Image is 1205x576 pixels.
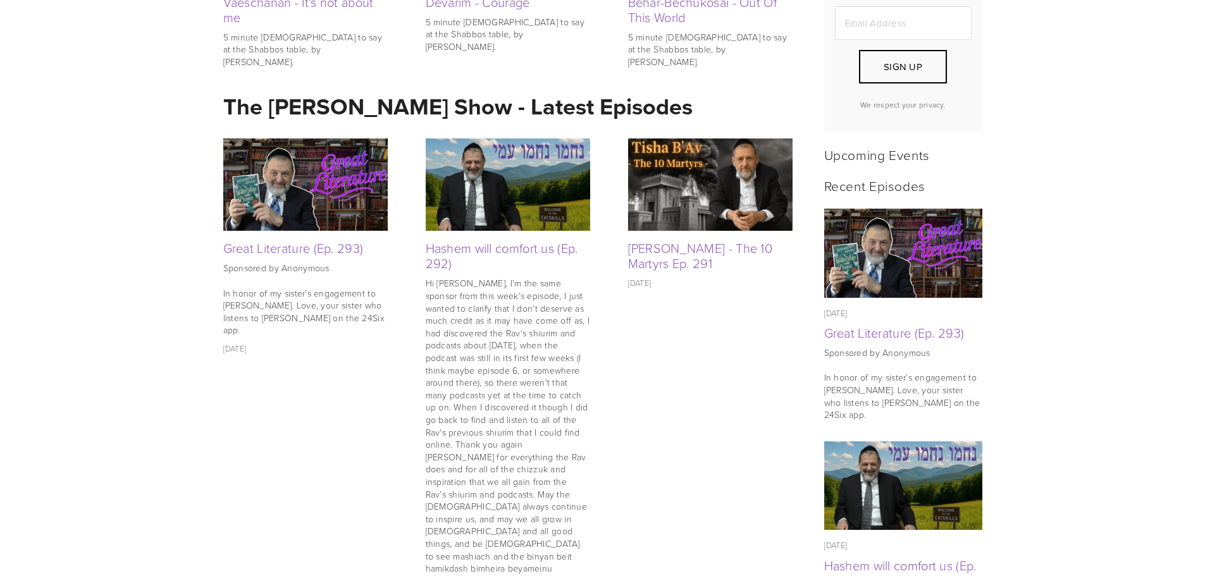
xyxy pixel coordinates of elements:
img: Hashem will comfort us (Ep. 292) [426,138,590,231]
p: Sponsored by Anonymous In honor of my sister’s engagement to [PERSON_NAME]. Love, your sister who... [223,262,388,336]
a: Great Literature (Ep. 293) [824,324,965,341]
button: Sign Up [859,50,946,83]
a: Great Literature (Ep. 293) [223,239,364,257]
a: Hashem will comfort us (Ep. 292) [426,239,578,272]
input: Email Address [835,6,972,40]
img: Hashem will comfort us (Ep. 292) [824,441,982,530]
img: Great Literature (Ep. 293) [824,209,982,298]
p: Sponsored by Anonymous In honor of my sister’s engagement to [PERSON_NAME]. Love, your sister who... [824,346,982,421]
h2: Recent Episodes [824,178,982,193]
time: [DATE] [223,343,247,354]
p: 5 minute [DEMOGRAPHIC_DATA] to say at the Shabbos table, by [PERSON_NAME]. [426,16,590,53]
time: [DATE] [628,277,652,288]
img: Great Literature (Ep. 293) [223,138,388,231]
span: Sign Up [884,60,922,73]
time: [DATE] [824,539,848,551]
a: Tisha B'av - The 10 Martyrs Ep. 291 [628,138,793,231]
p: 5 minute [DEMOGRAPHIC_DATA] to say at the Shabbos table, by [PERSON_NAME]. [223,31,388,68]
a: [PERSON_NAME] - The 10 Martyrs Ep. 291 [628,239,773,272]
strong: The [PERSON_NAME] Show - Latest Episodes [223,90,693,123]
img: Tisha B'av - The 10 Martyrs Ep. 291 [628,130,793,240]
p: We respect your privacy. [835,99,972,110]
p: 5 minute [DEMOGRAPHIC_DATA] to say at the Shabbos table, by [PERSON_NAME]. [628,31,793,68]
time: [DATE] [824,307,848,319]
h2: Upcoming Events [824,147,982,162]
